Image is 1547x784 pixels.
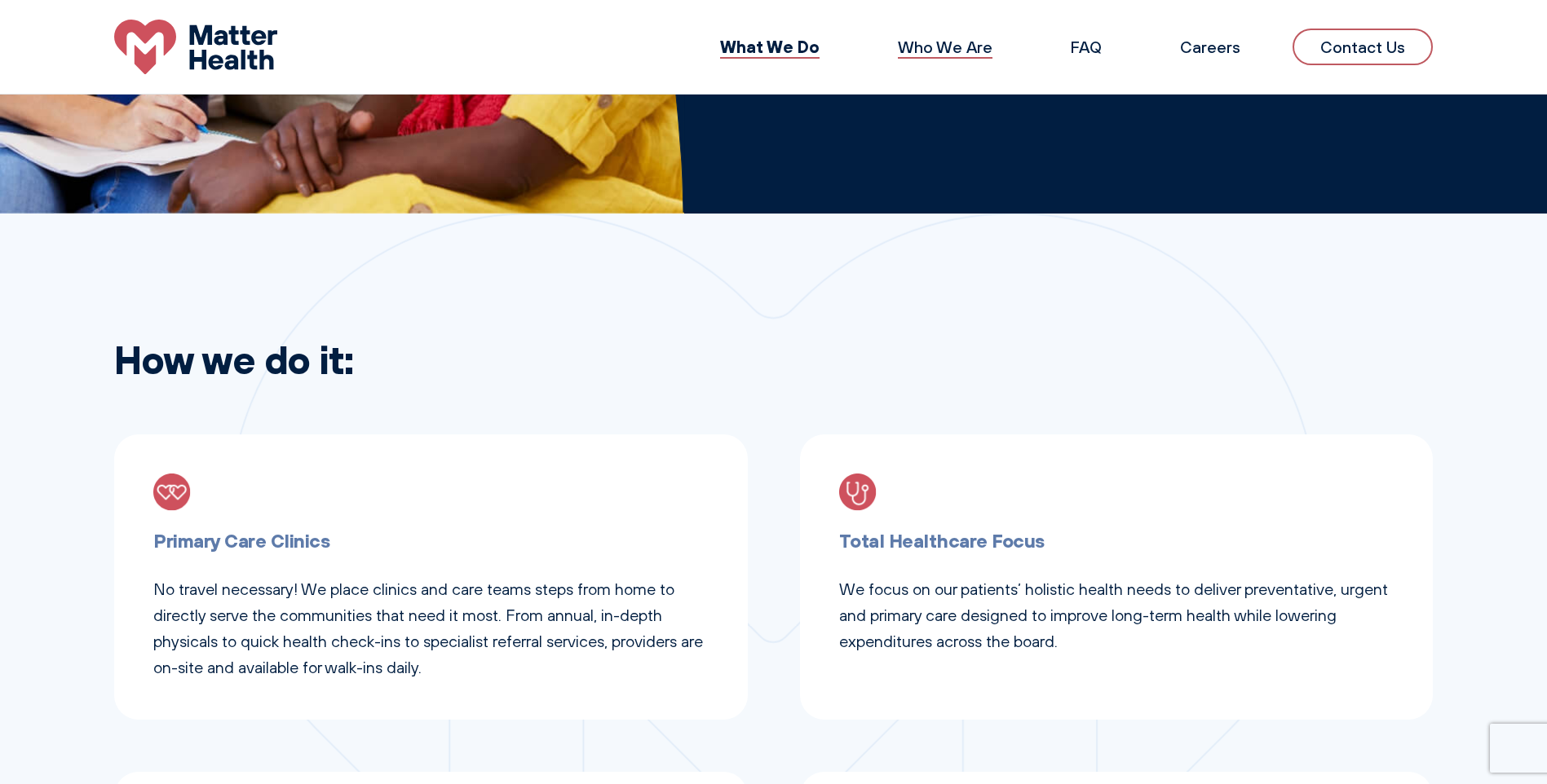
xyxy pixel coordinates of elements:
a: Contact Us [1293,29,1433,65]
h3: Primary Care Clinics [153,526,709,556]
a: Careers [1180,37,1240,57]
a: FAQ [1071,37,1102,57]
h2: How we do it: [114,336,1433,383]
a: Who We Are [898,37,992,57]
p: No travel necessary! We place clinics and care teams steps from home to directly serve the commun... [153,576,709,680]
p: We focus on our patients’ holistic health needs to deliver preventative, urgent and primary care ... [839,576,1395,654]
h3: Total Healthcare Focus [839,526,1395,556]
a: What We Do [720,36,820,57]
